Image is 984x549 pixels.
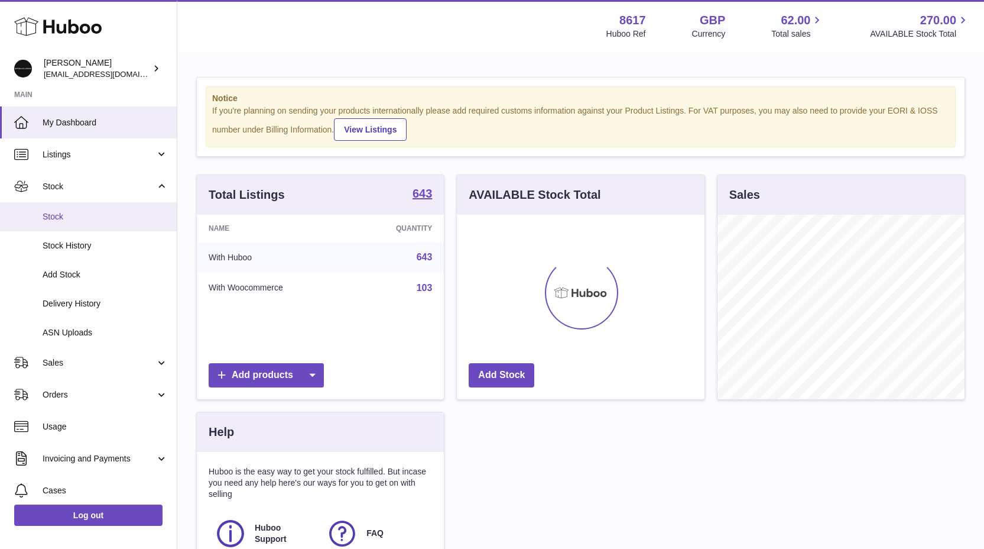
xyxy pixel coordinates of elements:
p: Huboo is the easy way to get your stock fulfilled. But incase you need any help here's our ways f... [209,466,432,500]
h3: Total Listings [209,187,285,203]
h3: Sales [729,187,760,203]
div: Currency [692,28,726,40]
span: Huboo Support [255,522,313,545]
span: Delivery History [43,298,168,309]
span: 62.00 [781,12,810,28]
h3: AVAILABLE Stock Total [469,187,600,203]
a: 62.00 Total sales [771,12,824,40]
span: Orders [43,389,155,401]
span: Usage [43,421,168,432]
span: Stock History [43,240,168,251]
strong: Notice [212,93,949,104]
span: Stock [43,181,155,192]
strong: 8617 [619,12,646,28]
a: 643 [413,188,432,202]
span: Invoicing and Payments [43,453,155,464]
th: Name [197,215,350,242]
h3: Help [209,424,234,440]
span: Add Stock [43,269,168,280]
span: Total sales [771,28,824,40]
strong: GBP [700,12,725,28]
a: Log out [14,505,163,526]
th: Quantity [350,215,444,242]
span: Cases [43,485,168,496]
span: 270.00 [920,12,956,28]
span: ASN Uploads [43,327,168,338]
td: With Woocommerce [197,273,350,303]
a: View Listings [334,118,407,141]
a: Add Stock [469,363,534,387]
a: 103 [417,283,433,293]
span: Stock [43,211,168,222]
span: [EMAIL_ADDRESS][DOMAIN_NAME] [44,69,174,79]
strong: 643 [413,188,432,199]
div: [PERSON_NAME] [44,57,150,80]
span: My Dashboard [43,117,168,128]
img: hello@alfredco.com [14,60,32,77]
span: Listings [43,149,155,160]
span: FAQ [366,528,384,539]
a: 270.00 AVAILABLE Stock Total [870,12,970,40]
span: AVAILABLE Stock Total [870,28,970,40]
td: With Huboo [197,242,350,273]
div: Huboo Ref [606,28,646,40]
div: If you're planning on sending your products internationally please add required customs informati... [212,105,949,141]
span: Sales [43,357,155,369]
a: 643 [417,252,433,262]
a: Add products [209,363,324,387]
